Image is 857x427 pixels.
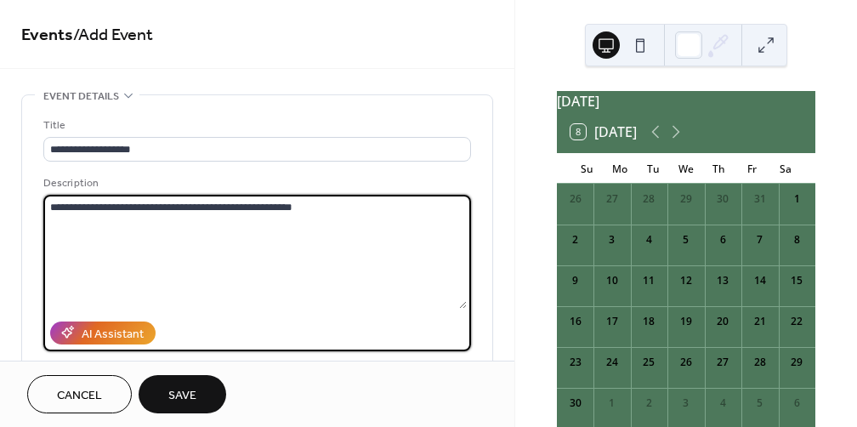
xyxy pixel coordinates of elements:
[43,174,468,192] div: Description
[715,355,730,370] div: 27
[604,273,620,288] div: 10
[678,355,694,370] div: 26
[604,396,620,411] div: 1
[641,273,656,288] div: 11
[735,153,769,184] div: Fr
[715,191,730,207] div: 30
[789,396,804,411] div: 6
[565,120,643,144] button: 8[DATE]
[715,314,730,329] div: 20
[789,273,804,288] div: 15
[789,232,804,248] div: 8
[637,153,670,184] div: Tu
[678,232,694,248] div: 5
[789,355,804,370] div: 29
[21,19,73,52] a: Events
[604,232,620,248] div: 3
[73,19,153,52] span: / Add Event
[715,232,730,248] div: 6
[752,314,768,329] div: 21
[139,375,226,413] button: Save
[568,314,583,329] div: 16
[669,153,702,184] div: We
[752,232,768,248] div: 7
[752,273,768,288] div: 14
[752,191,768,207] div: 31
[43,88,119,105] span: Event details
[57,387,102,405] span: Cancel
[168,387,196,405] span: Save
[789,314,804,329] div: 22
[43,117,468,134] div: Title
[570,153,604,184] div: Su
[641,232,656,248] div: 4
[641,396,656,411] div: 2
[641,314,656,329] div: 18
[752,396,768,411] div: 5
[82,325,144,343] div: AI Assistant
[752,355,768,370] div: 28
[789,191,804,207] div: 1
[678,191,694,207] div: 29
[568,232,583,248] div: 2
[568,396,583,411] div: 30
[641,355,656,370] div: 25
[604,314,620,329] div: 17
[604,191,620,207] div: 27
[678,314,694,329] div: 19
[715,273,730,288] div: 13
[568,355,583,370] div: 23
[50,322,156,344] button: AI Assistant
[568,191,583,207] div: 26
[678,273,694,288] div: 12
[27,375,132,413] button: Cancel
[715,396,730,411] div: 4
[769,153,802,184] div: Sa
[604,355,620,370] div: 24
[568,273,583,288] div: 9
[678,396,694,411] div: 3
[641,191,656,207] div: 28
[557,91,815,111] div: [DATE]
[702,153,735,184] div: Th
[604,153,637,184] div: Mo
